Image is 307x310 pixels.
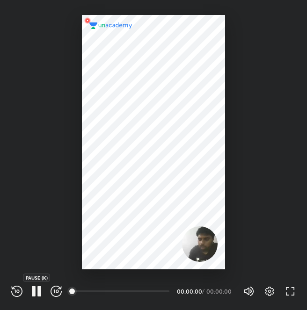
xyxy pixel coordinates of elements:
[23,274,50,282] div: PAUSE (K)
[202,288,205,294] div: /
[177,288,200,294] div: 00:00:00
[89,22,132,29] img: logo.2a7e12a2.svg
[206,288,232,294] div: 00:00:00
[82,15,93,26] img: wMgqJGBwKWe8AAAAABJRU5ErkJggg==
